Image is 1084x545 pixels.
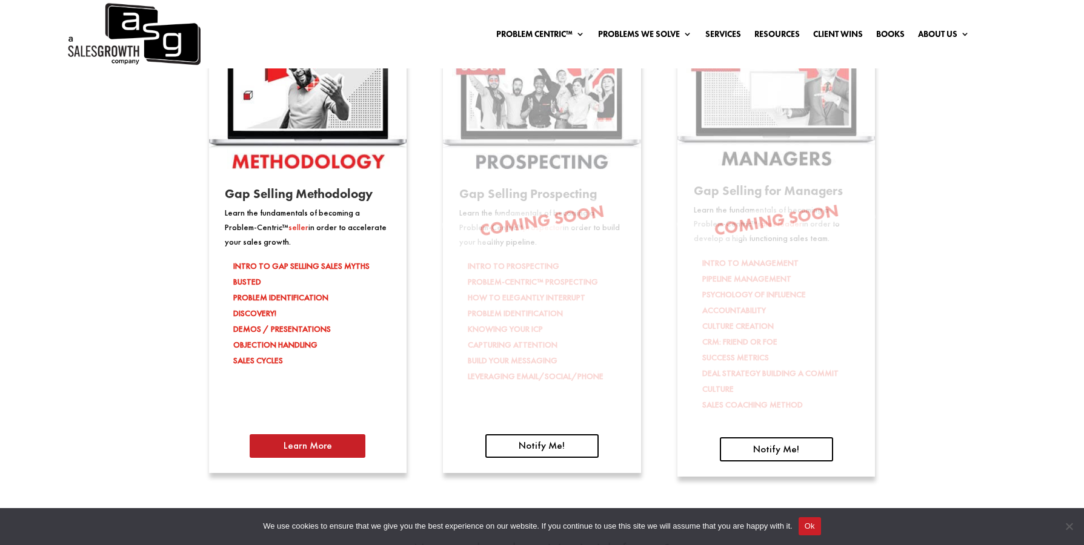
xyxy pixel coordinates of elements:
button: Ok [799,517,821,535]
li: INTRO TO MANAGEMENT [702,255,859,271]
a: About Us [918,30,969,43]
li: PSYCHOLOGY OF INFLUENCE [702,286,859,302]
li: PROBLEM-CENTRIC™ PROSPECTING HOW TO ELEGANTLY INTERRUPT PROBLEM IDENTIFICATION [468,274,625,321]
a: Books [876,30,905,43]
a: Problem Centric™ [496,30,585,43]
a: Problems We Solve [598,30,692,43]
li: PIPELINE MANAGEMENT [702,271,859,286]
li: KNOWING YOUR ICP [468,321,625,337]
li: OBJECTION HANDLING [233,337,390,352]
p: Learn the fundamentals of becoming a Problem-Centric™ in order to build your healthy pipeline. [459,206,625,249]
p: Learn the fundamentals of becoming a Problem-Centric™ in order to accelerate your sales growth. [225,206,390,249]
span: Gap Selling for Managers [694,182,843,199]
a: Client Wins [813,30,863,43]
li: PROBLEM IDENTIFICATION [233,289,390,305]
li: DEAL STRATEGY BUILDING A COMMIT CULTURE [702,365,859,397]
span: Gap Selling Prospecting [459,185,597,202]
li: BUILD YOUR MESSAGING LEVERAGING EMAIL/SOCIAL/PHONE [468,352,625,384]
p: Learn the fundamentals of becoming a Problem-Centric™ in order to develop a high functioning sale... [694,203,859,246]
li: SALES COACHING METHOD [702,397,859,412]
li: SUCCESS METRICS [702,349,859,365]
li: ACCOUNTABILITY [702,302,859,318]
li: DISCOVERY! [233,305,390,321]
li: DEMOS / PRESENTATIONS [233,321,390,337]
p: Coming Soon [677,198,875,243]
a: Resources [754,30,800,43]
a: Services [705,30,741,43]
li: CULTURE CREATION [702,318,859,334]
span: No [1063,520,1075,532]
li: SALES CYCLES [233,352,390,368]
li: CAPTURING ATTENTION [468,337,625,352]
li: INTRO TO PROSPECTING [468,258,625,274]
span: We use cookies to ensure that we give you the best experience on our website. If you continue to ... [263,520,792,532]
li: INTRO TO GAP SELLING SALES MYTHS BUSTED [233,258,390,289]
span: Gap Selling Methodology [225,185,373,202]
a: Notify Me! [485,434,599,458]
a: Learn More [250,434,365,458]
p: Coming Soon [443,199,640,244]
span: seller [288,222,308,233]
li: CRM: FRIEND OR FOE [702,334,859,349]
a: Notify Me! [720,437,833,461]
